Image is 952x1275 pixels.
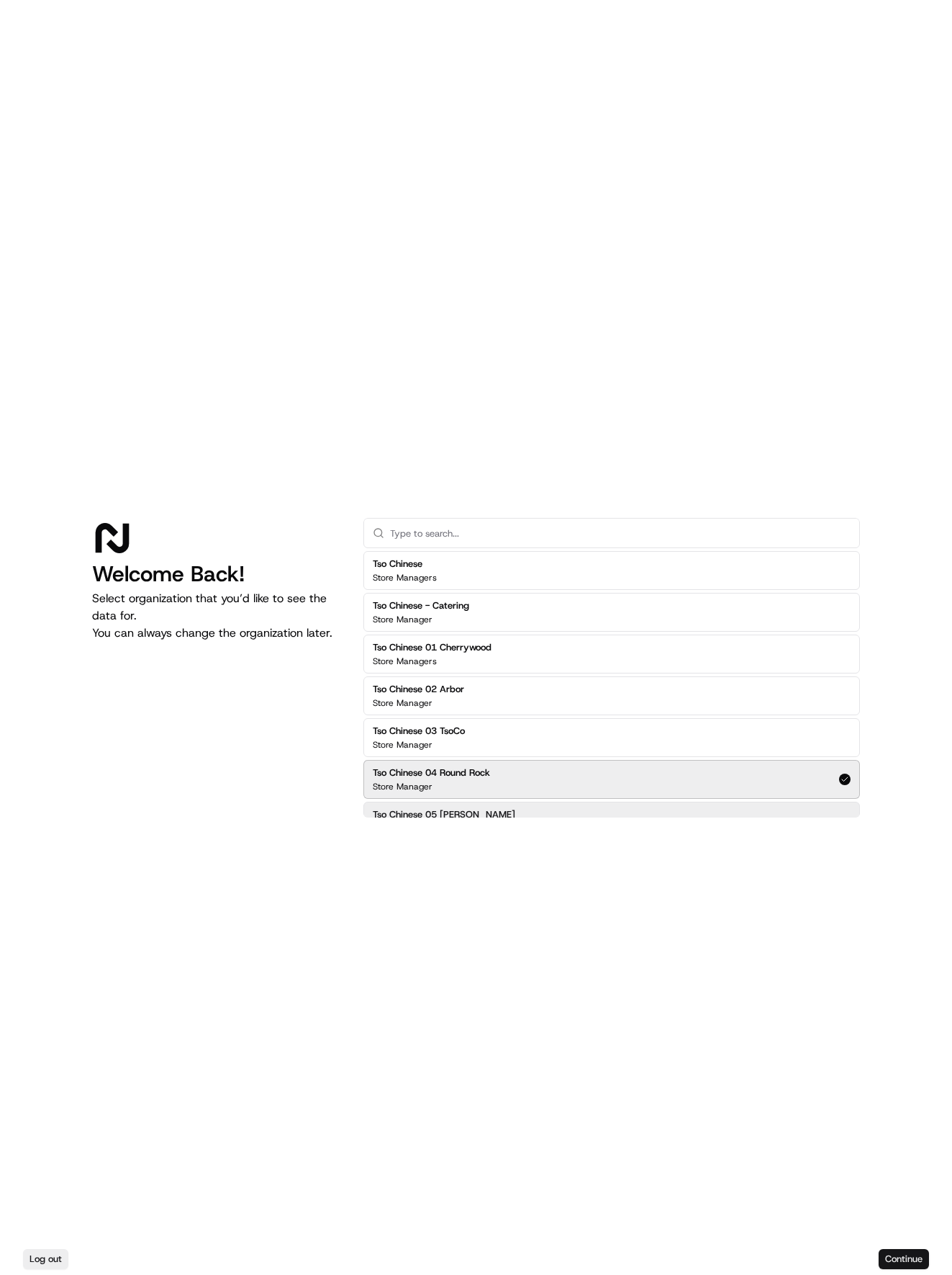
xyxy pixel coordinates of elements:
[390,519,851,547] input: Type to search...
[373,781,432,792] p: Store Manager
[373,599,469,612] h2: Tso Chinese - Catering
[373,572,437,583] p: Store Managers
[373,656,437,667] p: Store Managers
[92,590,340,642] p: Select organization that you’d like to see the data for. You can always change the organization l...
[373,558,437,571] h2: Tso Chinese
[373,725,465,738] h2: Tso Chinese 03 TsoCo
[879,1249,929,1269] button: Continue
[92,561,340,587] h1: Welcome Back!
[373,614,432,625] p: Store Manager
[373,766,490,779] h2: Tso Chinese 04 Round Rock
[373,739,432,751] p: Store Manager
[373,641,491,654] h2: Tso Chinese 01 Cherrywood
[373,697,432,709] p: Store Manager
[373,808,515,821] h2: Tso Chinese 05 [PERSON_NAME]
[363,548,860,844] div: Suggestions
[373,683,464,696] h2: Tso Chinese 02 Arbor
[23,1249,68,1269] button: Log out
